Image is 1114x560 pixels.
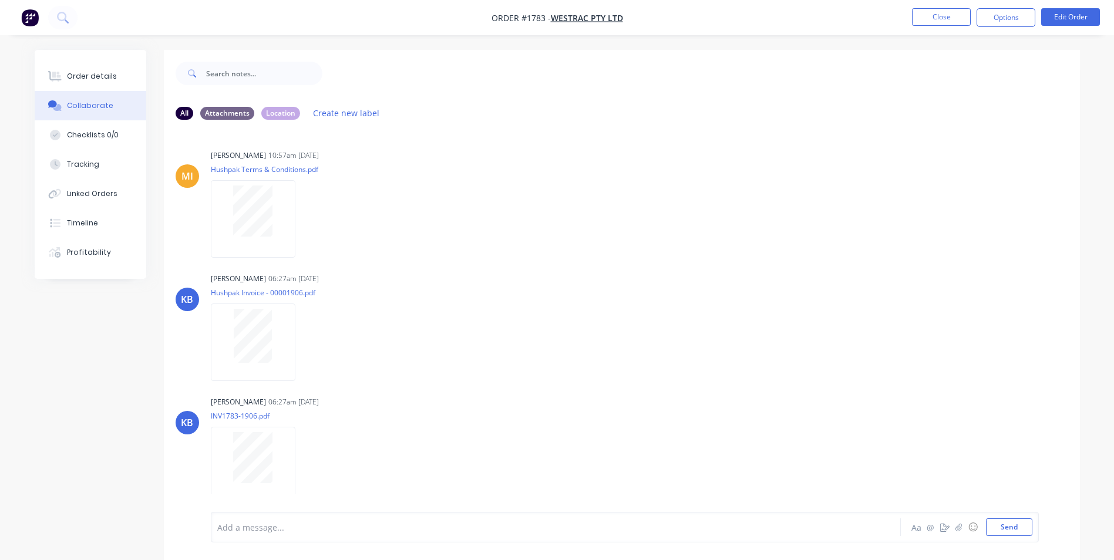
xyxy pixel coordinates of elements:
[211,288,315,298] p: Hushpak Invoice - 00001906.pdf
[924,520,938,534] button: @
[268,397,319,407] div: 06:27am [DATE]
[35,179,146,208] button: Linked Orders
[176,107,193,120] div: All
[21,9,39,26] img: Factory
[211,397,266,407] div: [PERSON_NAME]
[268,274,319,284] div: 06:27am [DATE]
[35,120,146,150] button: Checklists 0/0
[67,188,117,199] div: Linked Orders
[67,159,99,170] div: Tracking
[211,274,266,284] div: [PERSON_NAME]
[67,247,111,258] div: Profitability
[35,91,146,120] button: Collaborate
[181,416,193,430] div: KB
[211,150,266,161] div: [PERSON_NAME]
[181,169,193,183] div: MI
[35,238,146,267] button: Profitability
[67,71,117,82] div: Order details
[261,107,300,120] div: Location
[67,218,98,228] div: Timeline
[910,520,924,534] button: Aa
[67,100,113,111] div: Collaborate
[966,520,980,534] button: ☺
[211,411,307,421] p: INV1783-1906.pdf
[67,130,119,140] div: Checklists 0/0
[986,518,1032,536] button: Send
[268,150,319,161] div: 10:57am [DATE]
[211,164,318,174] p: Hushpak Terms & Conditions.pdf
[912,8,971,26] button: Close
[1041,8,1100,26] button: Edit Order
[181,292,193,306] div: KB
[307,105,386,121] button: Create new label
[206,62,322,85] input: Search notes...
[200,107,254,120] div: Attachments
[35,208,146,238] button: Timeline
[35,150,146,179] button: Tracking
[492,12,551,23] span: Order #1783 -
[977,8,1035,27] button: Options
[551,12,623,23] a: WesTrac Pty Ltd
[35,62,146,91] button: Order details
